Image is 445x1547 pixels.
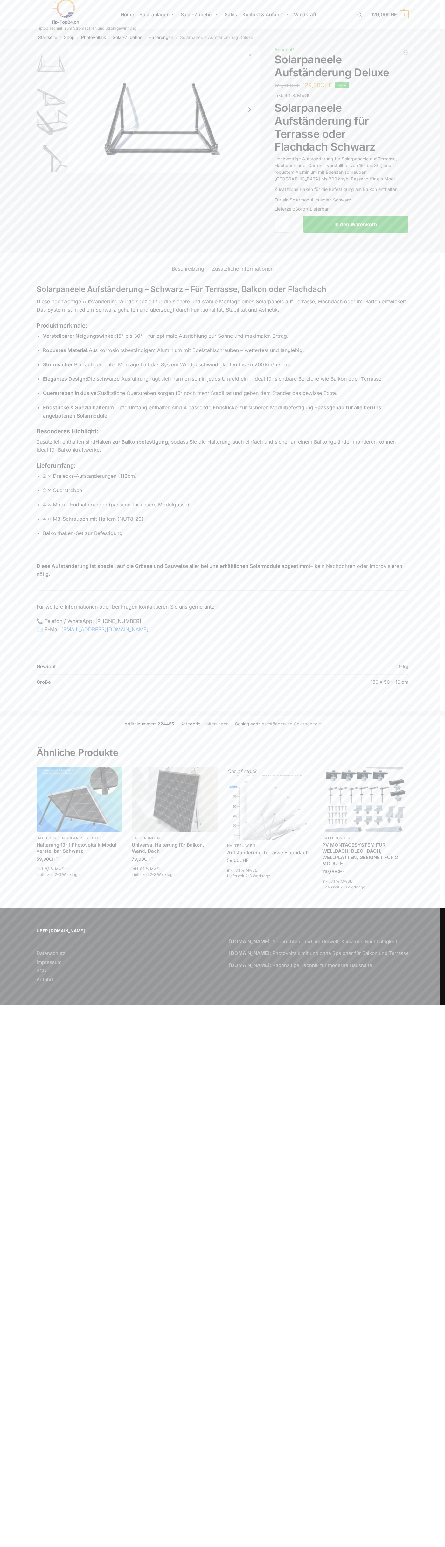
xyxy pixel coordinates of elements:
span: Solar-Zubehör [181,11,214,18]
img: PV MONTAGESYSTEM FÜR WELLDACH, BLECHDACH, WELLPLATTEN, GEEIGNET FÜR 2 MODULE [322,767,408,832]
a: Halterungen [132,836,160,840]
span: Angebot! [275,47,294,52]
span: CHF [49,856,58,862]
a: Solar-Zubehör [113,35,142,40]
img: Die optimierte Produktbeschreibung könnte wie folgt lauten: Flexibles Montagesystem für Solarpaneele [227,775,313,839]
a: 129,00CHF 1 [371,5,408,24]
a: Aufständerung Solarpaneele [261,721,321,726]
p: 4 × Modul-Endhalterungen (passend für unsere Modulgösse) [43,501,409,509]
a: [DOMAIN_NAME]: Photovoltaik mit und ohne Speicher für Balkon und Terrasse [229,950,409,956]
span: / [106,35,113,40]
p: 2 × Dreiecks-Aufständerungen (113cm) [43,472,409,480]
button: Next slide [243,103,256,116]
th: Größe [37,675,244,690]
button: In den Warenkorb [303,216,408,233]
span: 2-3 Werktage [245,873,270,878]
a: Sales [222,0,240,29]
p: Balkonhaken-Set zur Befestigung [43,529,409,538]
td: 130 × 50 × 10 cm [244,675,409,690]
a: Befestigung Solarpaneele [132,767,218,832]
a: Aufständerung Terrasse Flachdach [227,850,313,856]
a: Halterungen [227,844,255,848]
span: Lieferzeit: [37,872,80,877]
bdi: 179,00 [275,82,300,88]
td: 9 kg [244,663,409,675]
bdi: 129,00 [302,82,332,88]
a: Solar-Zubehör [178,0,222,29]
strong: Elegantes Design: [43,376,87,382]
a: Universal Halterung für Balkon, Wand, Dach [132,842,218,854]
p: – kein Nachbohren oder Improvisieren nötig. [37,562,409,578]
span: / [173,35,180,40]
p: Für weitere Informationen oder bei Fragen kontaktieren Sie uns gerne unter: [37,603,409,611]
span: Artikelnummer: [124,720,174,727]
p: Tiptop Technik zum Stromsparen und Stromgewinnung [37,26,136,30]
strong: Verstellbarer Neigungswinkel: [43,333,116,339]
strong: Lieferumfang: [37,462,76,469]
strong: passgenau für alle bei uns angebotenen Solarmodule [43,404,381,419]
span: / [57,35,64,40]
a: Halterungen [322,836,351,840]
bdi: 59,90 [37,856,58,862]
a: [DOMAIN_NAME]: Nachhaltige Technik für moderne Haushalte [229,962,372,968]
p: Aus korrosionsbeständigem Aluminium mit Edelstahlschrauben – wetterfest und langlebig. [43,346,409,355]
h1: Solarpaneele Aufständerung Deluxe [275,53,408,79]
a: Photovoltaik [81,35,106,40]
img: Solaranlagen--web [68,46,260,173]
strong: Querstreben inklusive: [43,390,98,396]
span: Sofort Lieferbar [295,206,329,212]
p: inkl. 8,1 % MwSt. [322,879,408,884]
strong: Robustes Material: [43,347,89,353]
p: Hochwertige Aufständerung für Solarpaneele auf Terrasse, Flachdach oder Garten – verstellbar von ... [275,155,408,182]
span: Windkraft [294,11,316,18]
span: 1 [400,10,409,19]
strong: Sturmsicher: [43,361,74,368]
span: CHF [290,82,300,88]
span: Lieferzeit: [275,206,329,212]
input: Produktmenge [275,216,290,233]
table: Produktdetails [37,663,409,690]
span: Solaranlagen [139,11,170,18]
img: Solarpaneel Halterung Wand Lang Schwarz [37,767,122,832]
a: Zusätzliche Informationen [208,261,277,276]
p: 📞 Telefon / WhatsApp: [PHONE_NUMBER] ✉️ E-Mail: [37,617,409,633]
img: Solaranlagen-5185-web [37,142,67,172]
span: Lieferzeit: [322,885,365,889]
strong: [DOMAIN_NAME] [229,962,270,968]
span: CHF [336,869,345,874]
a: Solar-Zubehör [66,836,98,840]
p: 15° bis 30° – für optimale Ausrichtung zur Sonne und maximalen Ertrag. [43,332,409,340]
p: Zusätzliche Querstreben sorgen für noch mehr Stabilität und geben dem Ständer das gewisse Extra. [43,389,409,398]
span: inkl. 8,1 % MwSt. [275,93,311,98]
a: Halterung für 1 Photovoltaik Modul verstellbar Schwarz [37,842,122,854]
span: CHF [144,856,153,862]
strong: Solarpaneele Aufständerung – Schwarz – Für Terrasse, Balkon oder Flachdach [37,285,326,294]
a: Shop [64,35,74,40]
th: Gewicht [37,663,244,675]
span: Lieferzeit: [227,873,270,878]
a: Halterungen [203,721,229,726]
span: 2-3 Werktage [55,872,80,877]
p: Zusätzlich enthalten sind , sodass Sie die Halterung auch einfach und sicher an einem Balkongelän... [37,438,409,454]
a: Beschreibung [168,261,208,276]
a: Halterungen [149,35,173,40]
img: Solaranlagen-Ständer [37,110,67,140]
em: Out of stock [227,768,257,774]
a: PV MONTAGESYSTEM FÜR WELLDACH, BLECHDACH, WELLPLATTEN, GEEIGNET FÜR 2 MODULE [322,842,408,867]
a: AGB [37,968,46,974]
strong: [DOMAIN_NAME] [229,950,270,956]
span: CHF [240,858,248,863]
a: Datenschutz [37,950,65,956]
strong: Produktmerkmale: [37,322,87,329]
bdi: 119,00 [322,869,345,874]
nav: Breadcrumb [25,29,420,46]
p: Bei fachgerechter Montage hält das System Windgeschwindigkeiten bis zu 200 km/h stand. [43,361,409,369]
span: Kontakt & Anfahrt [242,11,283,18]
strong: [DOMAIN_NAME] [229,938,270,944]
p: inkl. 8,1 % MwSt. [37,866,122,872]
a: Kontakt & Anfahrt [240,0,291,29]
p: inkl. 8,1 % MwSt. [227,867,313,873]
span: Über [DOMAIN_NAME] [37,928,216,934]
